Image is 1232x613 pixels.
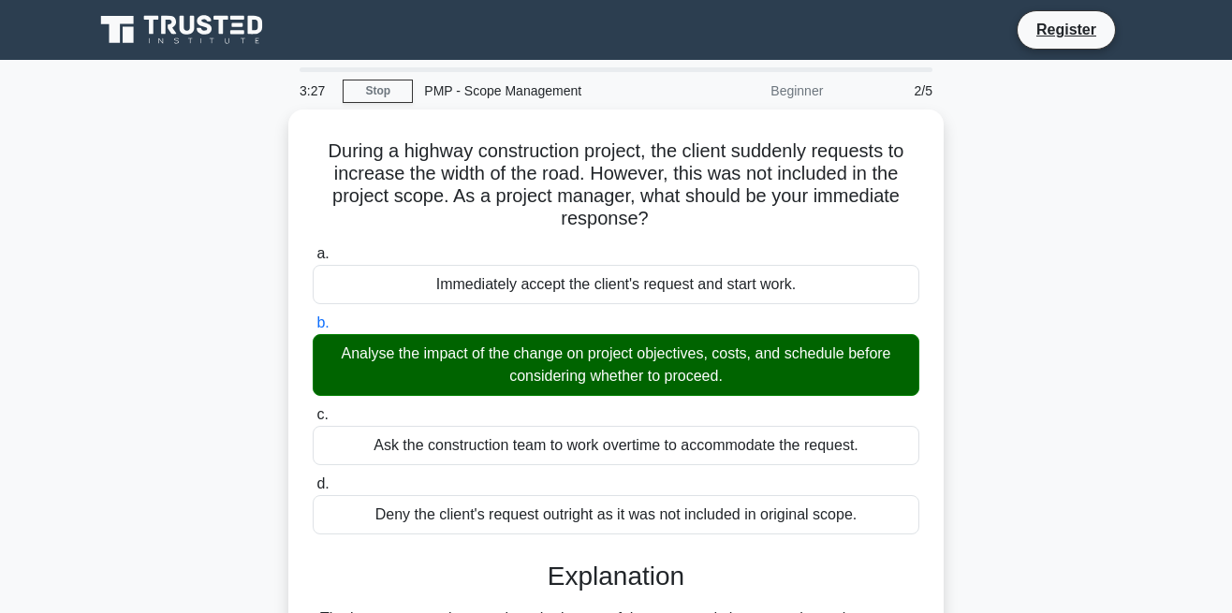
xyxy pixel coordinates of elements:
div: Beginner [670,72,834,109]
span: d. [316,475,329,491]
a: Register [1025,18,1107,41]
h3: Explanation [324,561,908,592]
div: Deny the client's request outright as it was not included in original scope. [313,495,919,534]
div: Analyse the impact of the change on project objectives, costs, and schedule before considering wh... [313,334,919,396]
span: c. [316,406,328,422]
div: 2/5 [834,72,944,109]
div: 3:27 [288,72,343,109]
h5: During a highway construction project, the client suddenly requests to increase the width of the ... [311,139,921,231]
a: Stop [343,80,413,103]
span: b. [316,314,329,330]
div: Immediately accept the client's request and start work. [313,265,919,304]
div: PMP - Scope Management [413,72,670,109]
div: Ask the construction team to work overtime to accommodate the request. [313,426,919,465]
span: a. [316,245,329,261]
